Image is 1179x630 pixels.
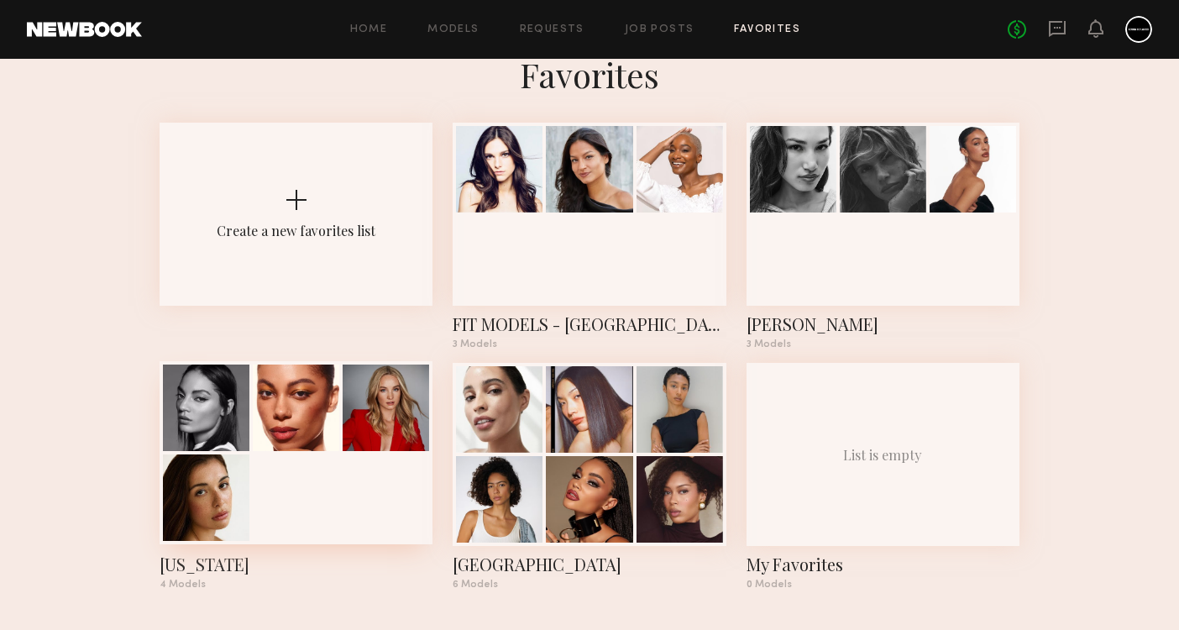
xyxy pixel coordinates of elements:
a: [US_STATE]4 Models [160,363,432,590]
div: Los Angeles [453,553,726,576]
div: My Favorites [747,553,1019,576]
div: Create a new favorites list [217,222,375,239]
div: List is empty [843,446,922,464]
a: Requests [520,24,584,35]
div: 4 Models [160,580,432,590]
a: Favorites [734,24,800,35]
div: New York [160,553,432,576]
div: 3 Models [747,339,1019,349]
a: List is emptyMy Favorites0 Models [747,363,1019,590]
a: Job Posts [625,24,694,35]
button: Create a new favorites list [160,123,432,363]
a: [GEOGRAPHIC_DATA]6 Models [453,363,726,590]
a: Models [427,24,479,35]
a: [PERSON_NAME]3 Models [747,123,1019,349]
div: 3 Models [453,339,726,349]
a: Home [350,24,388,35]
div: 6 Models [453,580,726,590]
div: 0 Models [747,580,1019,590]
div: KENNYS [747,312,1019,336]
a: FIT MODELS - [GEOGRAPHIC_DATA]3 Models [453,123,726,349]
div: FIT MODELS - LOS ANGELES [453,312,726,336]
